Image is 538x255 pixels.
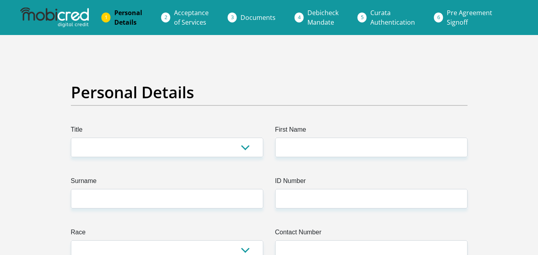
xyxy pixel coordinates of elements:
span: Documents [241,13,276,22]
label: Surname [71,176,263,189]
a: Pre AgreementSignoff [440,5,499,30]
input: First Name [275,138,468,157]
a: Documents [234,10,282,25]
a: Acceptanceof Services [168,5,215,30]
img: mobicred logo [20,8,89,27]
a: PersonalDetails [108,5,149,30]
a: DebicheckMandate [301,5,345,30]
a: CurataAuthentication [364,5,421,30]
label: ID Number [275,176,468,189]
label: First Name [275,125,468,138]
label: Contact Number [275,228,468,240]
label: Race [71,228,263,240]
span: Curata Authentication [370,8,415,27]
span: Personal Details [114,8,142,27]
input: ID Number [275,189,468,208]
input: Surname [71,189,263,208]
h2: Personal Details [71,83,468,102]
span: Acceptance of Services [174,8,209,27]
span: Debicheck Mandate [307,8,338,27]
span: Pre Agreement Signoff [447,8,492,27]
label: Title [71,125,263,138]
